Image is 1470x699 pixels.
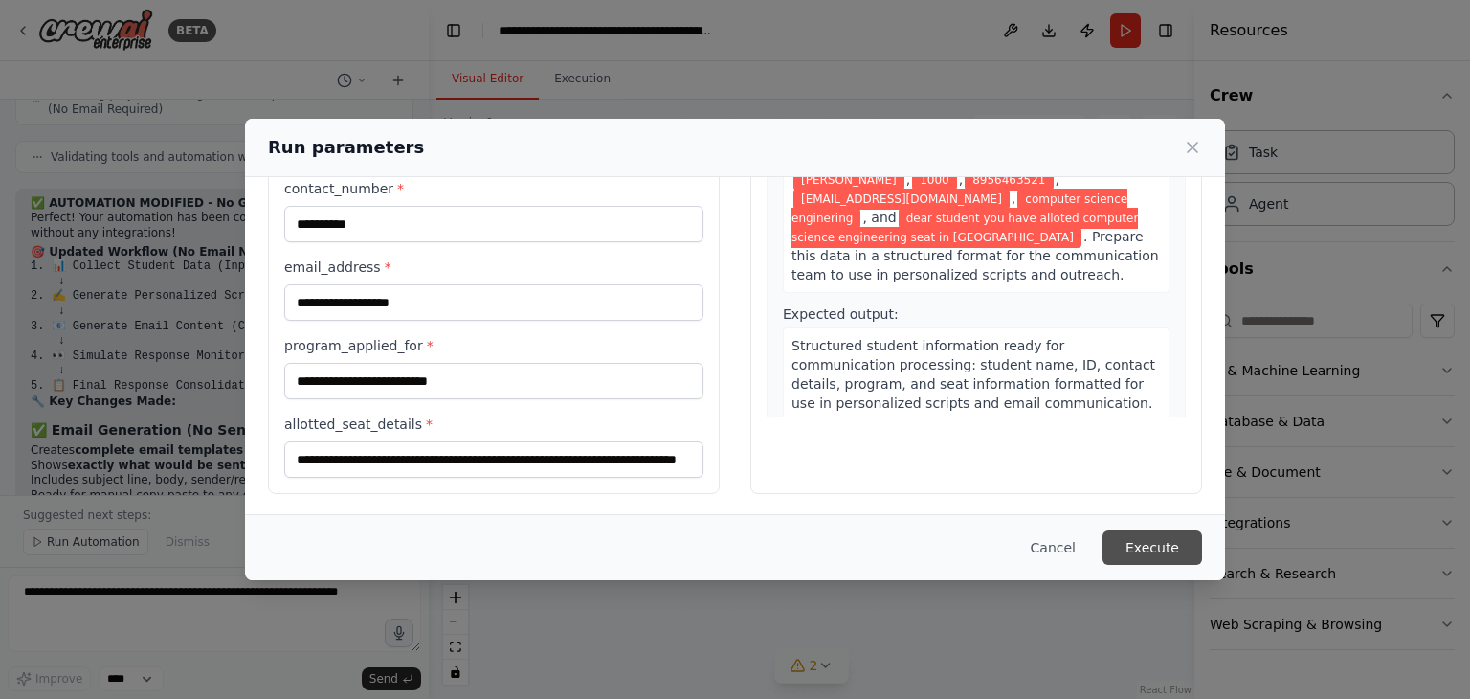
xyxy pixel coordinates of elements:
[862,210,896,225] span: , and
[791,229,1159,282] span: . Prepare this data in a structured format for the communication team to use in personalized scri...
[959,171,963,187] span: ,
[791,338,1155,411] span: Structured student information ready for communication processing: student name, ID, contact deta...
[1102,530,1202,565] button: Execute
[1012,191,1015,206] span: ,
[912,169,957,191] span: Variable: student_id
[284,336,703,355] label: program_applied_for
[1015,530,1091,565] button: Cancel
[965,169,1053,191] span: Variable: contact_number
[906,171,910,187] span: ,
[793,169,904,191] span: Variable: student_name
[791,208,1138,248] span: Variable: allotted_seat_details
[284,179,703,198] label: contact_number
[791,189,1127,229] span: Variable: program_applied_for
[268,134,424,161] h2: Run parameters
[1056,171,1059,187] span: ,
[284,415,703,434] label: allotted_seat_details
[793,189,1010,210] span: Variable: email_address
[284,258,703,277] label: email_address
[783,306,899,322] span: Expected output:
